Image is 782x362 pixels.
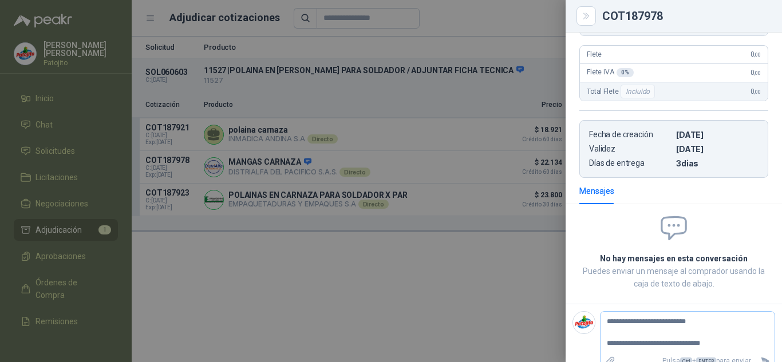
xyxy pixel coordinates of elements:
[579,265,768,290] p: Puedes enviar un mensaje al comprador usando la caja de texto de abajo.
[579,9,593,23] button: Close
[676,144,759,154] p: [DATE]
[754,70,761,76] span: ,00
[589,158,672,168] p: Días de entrega
[587,68,634,77] span: Flete IVA
[676,130,759,140] p: [DATE]
[589,130,672,140] p: Fecha de creación
[602,10,768,22] div: COT187978
[621,85,655,98] div: Incluido
[579,185,614,197] div: Mensajes
[751,50,761,58] span: 0
[573,312,595,333] img: Company Logo
[579,252,768,265] h2: No hay mensajes en esta conversación
[587,50,602,58] span: Flete
[751,69,761,77] span: 0
[617,68,634,77] div: 0 %
[751,87,761,96] span: 0
[754,51,761,58] span: ,00
[587,85,657,98] span: Total Flete
[676,158,759,168] p: 3 dias
[589,144,672,154] p: Validez
[754,89,761,95] span: ,00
